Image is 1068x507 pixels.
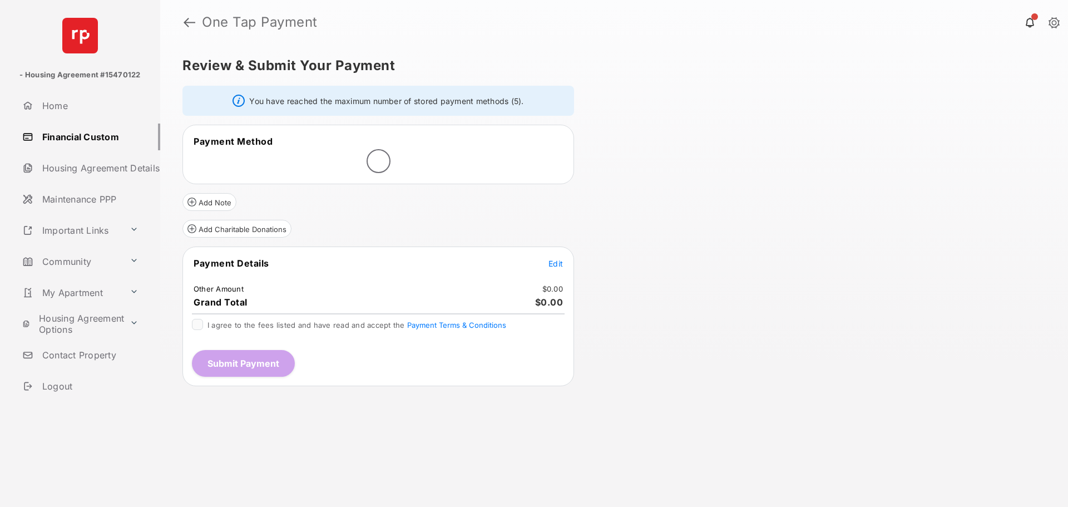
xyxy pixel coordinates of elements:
a: Community [18,248,125,275]
span: $0.00 [535,297,563,308]
button: Add Charitable Donations [182,220,291,238]
td: Other Amount [193,284,244,294]
button: Submit Payment [192,350,295,377]
button: I agree to the fees listed and have read and accept the [407,321,506,329]
a: Housing Agreement Details [18,155,160,181]
button: Add Note [182,193,236,211]
a: Contact Property [18,342,160,368]
a: Maintenance PPP [18,186,160,213]
button: Edit [548,258,563,269]
strong: One Tap Payment [202,16,318,29]
span: Edit [548,259,563,268]
span: Payment Method [194,136,273,147]
span: I agree to the fees listed and have read and accept the [207,321,506,329]
a: Important Links [18,217,125,244]
div: You have reached the maximum number of stored payment methods (5). [182,86,574,116]
span: Grand Total [194,297,248,308]
p: - Housing Agreement #15470122 [19,70,140,81]
img: svg+xml;base64,PHN2ZyB4bWxucz0iaHR0cDovL3d3dy53My5vcmcvMjAwMC9zdmciIHdpZHRoPSI2NCIgaGVpZ2h0PSI2NC... [62,18,98,53]
h5: Review & Submit Your Payment [182,59,1037,72]
a: Logout [18,373,160,400]
a: My Apartment [18,279,125,306]
span: Payment Details [194,258,269,269]
td: $0.00 [542,284,563,294]
a: Housing Agreement Options [18,311,125,337]
a: Financial Custom [18,124,160,150]
a: Home [18,92,160,119]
